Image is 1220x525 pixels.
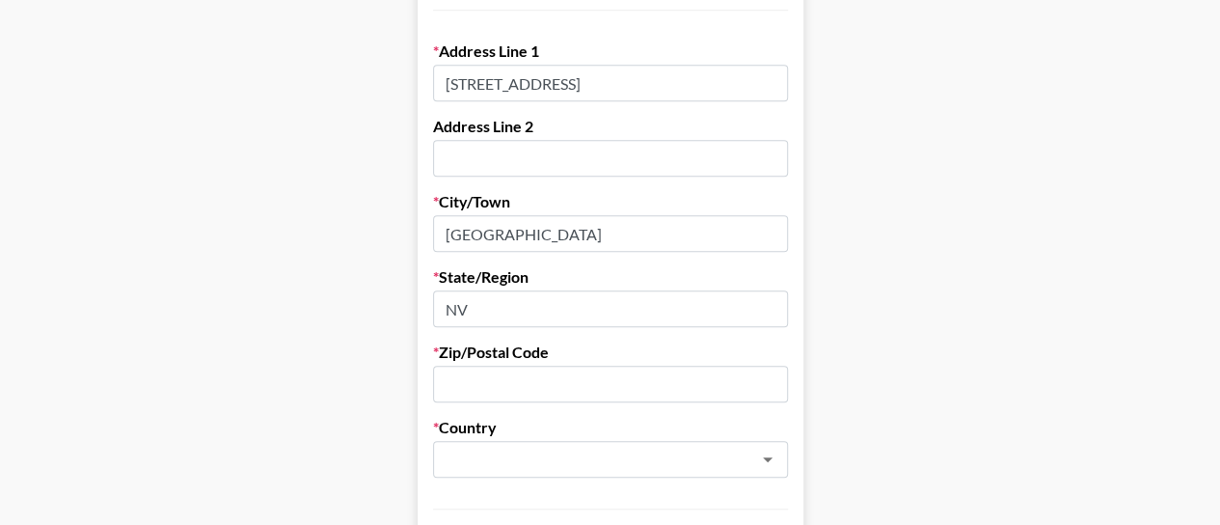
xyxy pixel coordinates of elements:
label: Zip/Postal Code [433,343,788,362]
label: Country [433,418,788,437]
button: Open [754,446,781,473]
label: Address Line 1 [433,41,788,61]
label: State/Region [433,267,788,287]
label: City/Town [433,192,788,211]
label: Address Line 2 [433,117,788,136]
